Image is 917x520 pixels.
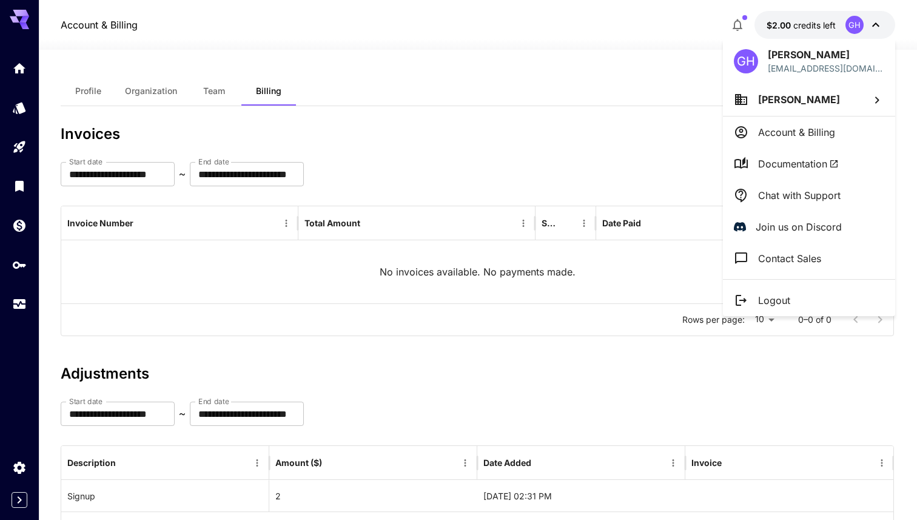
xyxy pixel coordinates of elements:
p: Account & Billing [758,125,835,140]
p: Contact Sales [758,251,821,266]
p: Chat with Support [758,188,841,203]
p: [EMAIL_ADDRESS][DOMAIN_NAME] [768,62,884,75]
span: Documentation [758,157,839,171]
span: [PERSON_NAME] [758,93,840,106]
div: GH [734,49,758,73]
p: Logout [758,293,790,308]
p: Join us on Discord [756,220,842,234]
button: [PERSON_NAME] [723,83,895,116]
div: system_admin@onedotnow.com [768,62,884,75]
p: [PERSON_NAME] [768,47,884,62]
